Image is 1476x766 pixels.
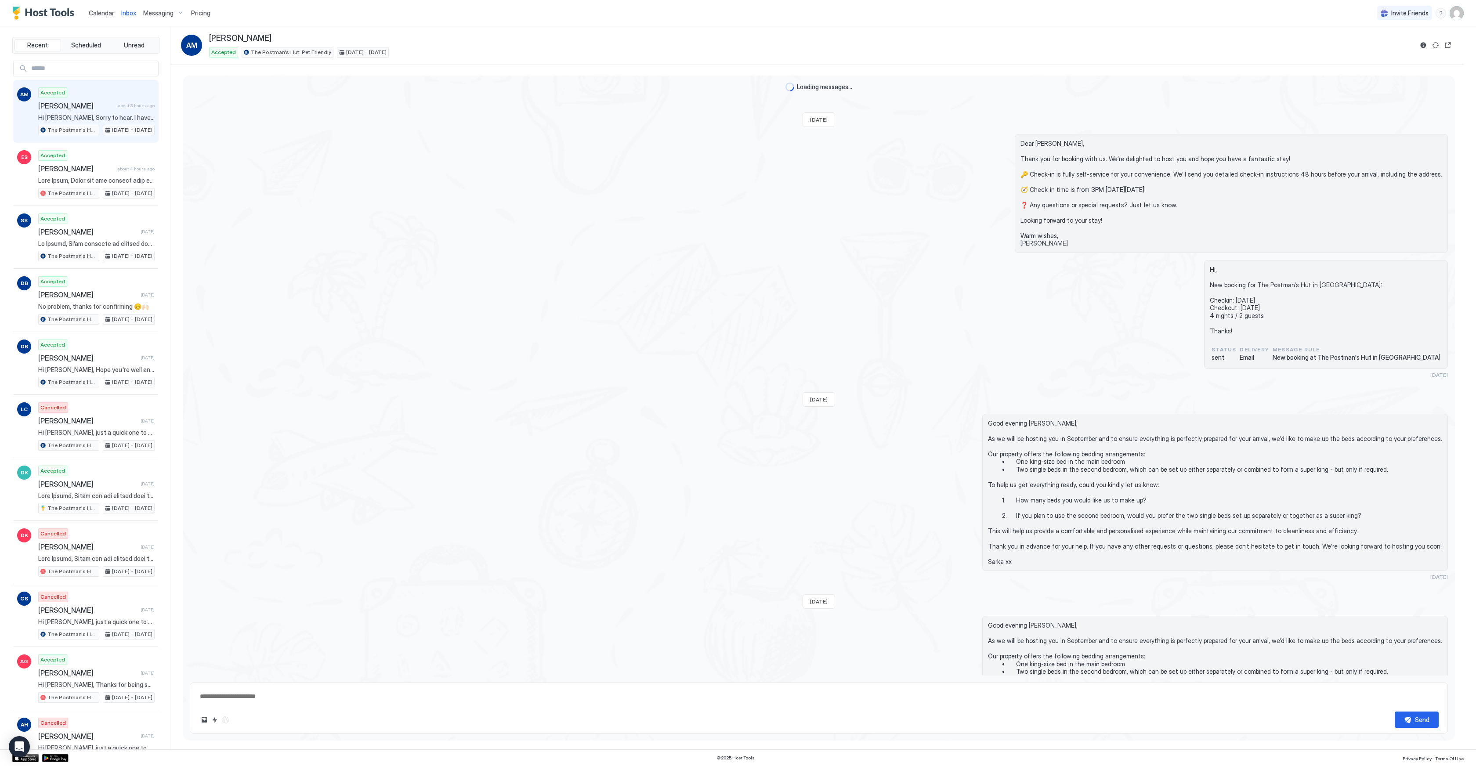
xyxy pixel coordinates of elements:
span: AH [21,721,28,729]
span: [PERSON_NAME] [38,101,114,110]
span: [DATE] [141,355,155,361]
span: about 4 hours ago [117,166,155,172]
span: AG [20,658,28,665]
span: [DATE] [141,229,155,235]
span: AM [186,40,197,51]
span: The Postman's Hut: Pet Friendly [47,315,97,323]
a: App Store [12,754,39,762]
span: Inbox [121,9,136,17]
span: Terms Of Use [1435,756,1464,761]
span: SS [21,217,28,224]
button: Recent [14,39,61,51]
span: Lore Ipsum, Dolor sit ame consect adip el! 😊 🔑 Seddo-ei te incid utla-etdolor mag aliq enimadmini... [38,177,155,184]
span: [DATE] [1430,372,1448,378]
span: [DATE] [141,292,155,298]
span: DB [21,343,28,350]
span: Message Rule [1273,346,1440,354]
span: [DATE] - [DATE] [112,126,152,134]
span: [PERSON_NAME] [38,542,137,551]
span: [DATE] - [DATE] [112,567,152,575]
span: [PERSON_NAME] [38,668,137,677]
span: Email [1240,354,1269,361]
div: loading [785,83,794,91]
span: The Postman's Hut: Pet Friendly [47,252,97,260]
span: Lore Ipsumd, Sitam con adi elitsed doei te - in’ut laboreetd ma aliq eni! 😊 🔑 Admin-ve qu nostr e... [38,492,155,500]
a: Terms Of Use [1435,753,1464,762]
span: [DATE] - [DATE] [346,48,387,56]
span: Accepted [40,341,65,349]
span: The Postman's Hut: Pet Friendly [47,126,97,134]
a: Privacy Policy [1403,753,1432,762]
span: [DATE] [141,670,155,676]
span: [DATE] - [DATE] [112,630,152,638]
span: Good evening [PERSON_NAME], As we will be hosting you in September and to ensure everything is pe... [988,419,1442,566]
div: User profile [1450,6,1464,20]
span: Messaging [143,9,174,17]
button: Open reservation [1443,40,1453,51]
span: The Postman's Hut: Pet Friendly [47,189,97,197]
span: about 3 hours ago [118,103,155,108]
span: Accepted [40,215,65,223]
span: Invite Friends [1391,9,1429,17]
button: Quick reply [210,715,220,725]
span: Accepted [40,278,65,285]
span: Hi [PERSON_NAME], Thanks for being such a great guest. We left you a 5-star review and if you enj... [38,681,155,689]
span: [DATE] [141,607,155,613]
span: Hi [PERSON_NAME], just a quick one to say thanks for considering our holiday let – saw you’ve can... [38,744,155,752]
span: [PERSON_NAME] [38,416,137,425]
span: Hi [PERSON_NAME], just a quick one to say thanks for considering our holiday let – saw you’ve can... [38,618,155,626]
span: Accepted [40,467,65,475]
span: Delivery [1240,346,1269,354]
span: The Postman's Hut: Pet Friendly [47,567,97,575]
span: [DATE] [141,544,155,550]
span: The Postman's Hut: Pet Friendly [251,48,331,56]
span: © 2025 Host Tools [716,755,755,761]
div: tab-group [12,37,159,54]
span: Hi [PERSON_NAME], just a quick one to say thanks for considering our holiday let – saw you’ve can... [38,429,155,437]
a: Google Play Store [42,754,69,762]
button: Scheduled [63,39,109,51]
a: Calendar [89,8,114,18]
span: [DATE] [810,116,828,123]
span: Scheduled [71,41,101,49]
span: [DATE] [810,598,828,605]
span: ES [21,153,28,161]
span: New booking at The Postman's Hut in [GEOGRAPHIC_DATA] [1273,354,1440,361]
span: No problem, thanks for confirming 😊🙌🏻 [38,303,155,311]
span: AM [20,90,29,98]
span: [PERSON_NAME] [38,480,137,488]
span: [PERSON_NAME] [38,732,137,741]
span: The Postman's Hut: Pet Friendly [47,441,97,449]
span: [PERSON_NAME] [38,290,137,299]
span: Hi, New booking for The Postman's Hut in [GEOGRAPHIC_DATA]: Checkin: [DATE] Checkout: [DATE] 4 ni... [1210,266,1442,335]
span: [DATE] - [DATE] [112,441,152,449]
div: menu [1436,8,1446,18]
span: [DATE] - [DATE] [112,378,152,386]
span: Accepted [40,656,65,664]
span: The Postman's Hut: Pet Friendly [47,378,97,386]
input: Input Field [28,61,158,76]
span: Unread [124,41,145,49]
span: DK [21,531,28,539]
span: Dear [PERSON_NAME], Thank you for booking with us. We’re delighted to host you and hope you have ... [1020,140,1442,247]
span: Hi [PERSON_NAME], Hope you're well and all good after your stay with us. We’d be so grateful if y... [38,366,155,374]
span: Privacy Policy [1403,756,1432,761]
span: Cancelled [40,530,66,538]
span: status [1212,346,1236,354]
span: Calendar [89,9,114,17]
span: Cancelled [40,719,66,727]
span: [DATE] - [DATE] [112,315,152,323]
span: [DATE] - [DATE] [112,252,152,260]
span: The Postman's Hut: Pet Friendly [47,630,97,638]
button: Reservation information [1418,40,1429,51]
span: Accepted [211,48,236,56]
span: Accepted [40,152,65,159]
span: The Postman's Hut: Pet Friendly [47,694,97,701]
button: Sync reservation [1430,40,1441,51]
span: [PERSON_NAME] [38,354,137,362]
span: LC [21,405,28,413]
span: DK [21,469,28,477]
span: sent [1212,354,1236,361]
